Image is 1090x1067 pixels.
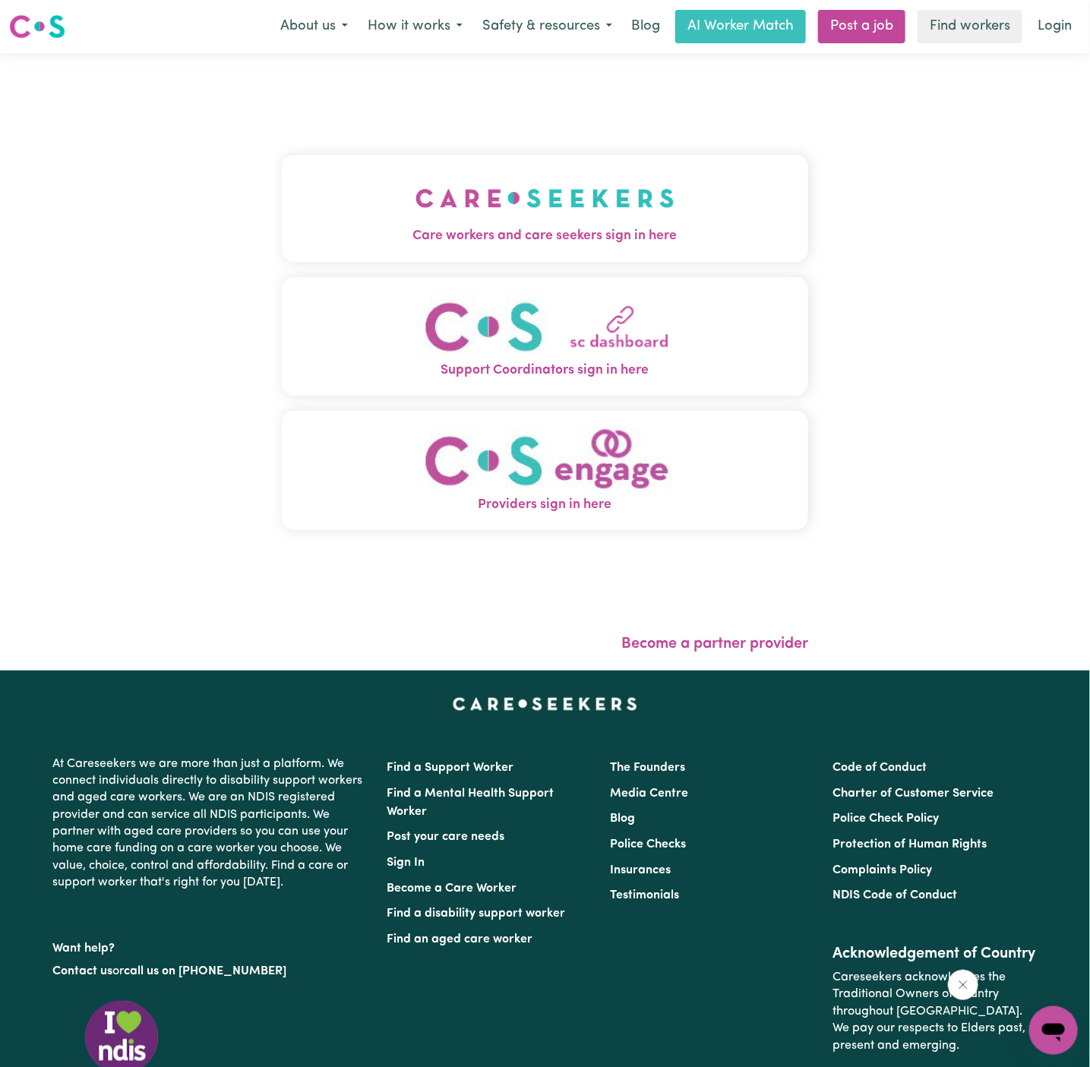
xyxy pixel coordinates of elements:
[610,788,688,800] a: Media Centre
[53,934,369,957] p: Want help?
[833,838,987,851] a: Protection of Human Rights
[833,963,1037,1060] p: Careseekers acknowledges the Traditional Owners of Country throughout [GEOGRAPHIC_DATA]. We pay o...
[387,831,505,843] a: Post your care needs
[610,838,686,851] a: Police Checks
[387,908,566,920] a: Find a disability support worker
[833,889,957,901] a: NDIS Code of Conduct
[833,945,1037,963] h2: Acknowledgement of Country
[610,813,635,825] a: Blog
[387,933,533,945] a: Find an aged care worker
[1029,1006,1078,1055] iframe: Button to launch messaging window
[358,11,472,43] button: How it works
[9,11,92,23] span: Need any help?
[9,9,65,44] a: Careseekers logo
[833,762,927,774] a: Code of Conduct
[833,813,939,825] a: Police Check Policy
[472,11,622,43] button: Safety & resources
[387,857,425,869] a: Sign In
[675,10,806,43] a: AI Worker Match
[610,864,671,876] a: Insurances
[53,750,369,898] p: At Careseekers we are more than just a platform. We connect individuals directly to disability su...
[282,226,809,246] span: Care workers and care seekers sign in here
[833,788,994,800] a: Charter of Customer Service
[918,10,1022,43] a: Find workers
[610,889,679,901] a: Testimonials
[818,10,905,43] a: Post a job
[53,957,369,986] p: or
[621,636,808,652] a: Become a partner provider
[610,762,685,774] a: The Founders
[1028,10,1081,43] a: Login
[387,762,514,774] a: Find a Support Worker
[282,411,809,530] button: Providers sign in here
[282,495,809,515] span: Providers sign in here
[387,788,554,818] a: Find a Mental Health Support Worker
[282,361,809,380] span: Support Coordinators sign in here
[387,882,517,895] a: Become a Care Worker
[948,970,978,1000] iframe: Close message
[833,864,932,876] a: Complaints Policy
[53,965,113,977] a: Contact us
[9,13,65,40] img: Careseekers logo
[453,698,637,710] a: Careseekers home page
[125,965,287,977] a: call us on [PHONE_NUMBER]
[270,11,358,43] button: About us
[622,10,669,43] a: Blog
[282,155,809,261] button: Care workers and care seekers sign in here
[282,277,809,396] button: Support Coordinators sign in here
